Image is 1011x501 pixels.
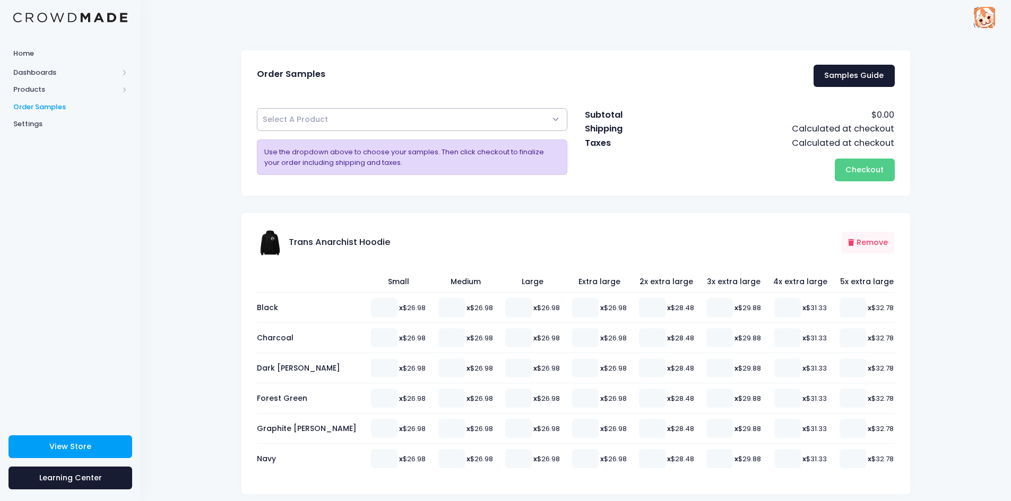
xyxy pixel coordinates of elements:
[466,423,470,433] b: x
[868,303,894,313] span: $32.78
[39,472,102,483] span: Learning Center
[263,114,328,125] span: Select A Product
[600,423,604,433] b: x
[600,393,627,403] span: $26.98
[633,271,700,293] th: 2x extra large
[735,393,761,403] span: $29.88
[466,393,470,403] b: x
[845,164,884,175] span: Checkout
[600,333,604,343] b: x
[667,423,671,433] b: x
[974,7,995,28] img: User
[802,333,806,343] b: x
[584,122,669,136] td: Shipping
[669,122,894,136] td: Calculated at checkout
[802,453,827,463] span: $31.33
[13,67,118,78] span: Dashboards
[802,303,827,313] span: $31.33
[257,69,325,80] span: Order Samples
[868,393,871,403] b: x
[802,363,806,373] b: x
[533,333,537,343] b: x
[533,363,537,373] b: x
[802,303,806,313] b: x
[735,363,761,373] span: $29.88
[735,423,761,433] span: $29.88
[13,13,127,23] img: Logo
[466,393,493,403] span: $26.98
[868,453,894,463] span: $32.78
[533,303,560,313] span: $26.98
[600,333,627,343] span: $26.98
[868,333,894,343] span: $32.78
[533,393,560,403] span: $26.98
[700,271,767,293] th: 3x extra large
[735,363,738,373] b: x
[533,333,560,343] span: $26.98
[667,363,671,373] b: x
[735,303,761,313] span: $29.88
[868,393,894,403] span: $32.78
[8,435,132,458] a: View Store
[466,333,493,343] span: $26.98
[868,453,871,463] b: x
[257,323,365,353] td: Charcoal
[735,333,738,343] b: x
[667,453,671,463] b: x
[466,363,470,373] b: x
[735,423,738,433] b: x
[399,303,426,313] span: $26.98
[802,393,827,403] span: $31.33
[399,333,403,343] b: x
[667,423,694,433] span: $28.48
[735,393,738,403] b: x
[257,108,567,131] span: Select A Product
[669,108,894,122] td: $0.00
[667,453,694,463] span: $28.48
[399,333,426,343] span: $26.98
[814,65,895,87] a: Samples Guide
[841,232,895,253] button: Remove
[667,303,694,313] span: $28.48
[13,48,127,59] span: Home
[667,303,671,313] b: x
[432,271,499,293] th: Medium
[600,303,604,313] b: x
[8,467,132,489] a: Learning Center
[499,271,566,293] th: Large
[802,363,827,373] span: $31.33
[600,363,627,373] span: $26.98
[868,333,871,343] b: x
[802,423,827,433] span: $31.33
[667,333,694,343] span: $28.48
[13,102,127,112] span: Order Samples
[399,423,403,433] b: x
[868,303,871,313] b: x
[466,303,493,313] span: $26.98
[600,393,604,403] b: x
[735,333,761,343] span: $29.88
[667,393,671,403] b: x
[533,423,560,433] span: $26.98
[257,293,365,323] td: Black
[566,271,633,293] th: Extra large
[399,453,426,463] span: $26.98
[466,333,470,343] b: x
[399,393,403,403] b: x
[584,108,669,122] td: Subtotal
[600,453,627,463] span: $26.98
[533,453,537,463] b: x
[802,423,806,433] b: x
[735,453,761,463] span: $29.88
[600,303,627,313] span: $26.98
[257,444,365,473] td: Navy
[257,353,365,383] td: Dark [PERSON_NAME]
[399,363,403,373] b: x
[802,333,827,343] span: $31.33
[868,423,894,433] span: $32.78
[735,453,738,463] b: x
[399,423,426,433] span: $26.98
[257,414,365,444] td: Graphite [PERSON_NAME]
[584,136,669,150] td: Taxes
